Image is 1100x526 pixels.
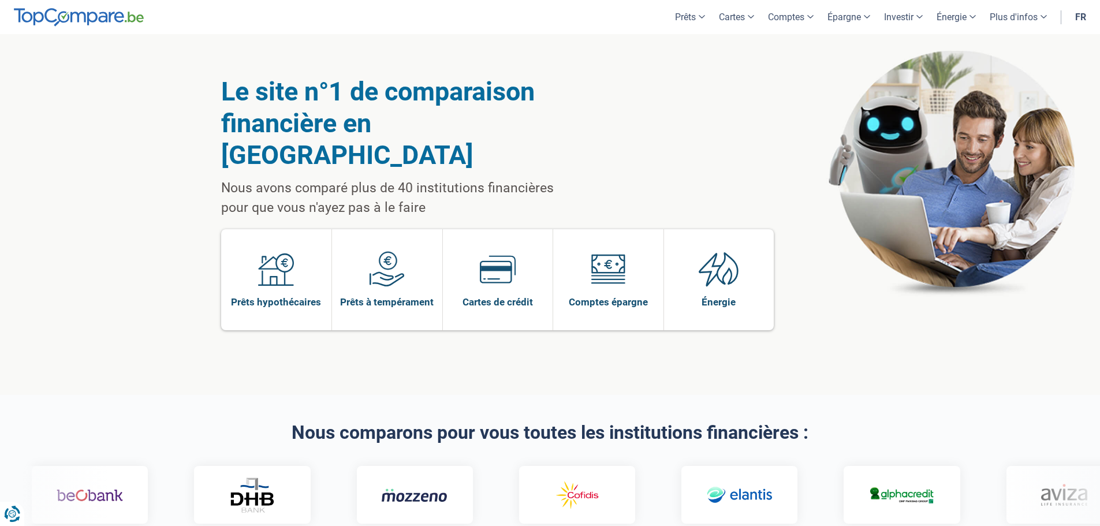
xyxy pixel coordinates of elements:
[480,251,516,287] img: Cartes de crédit
[699,251,739,287] img: Énergie
[14,8,144,27] img: TopCompare
[228,477,274,513] img: DHB Bank
[553,229,663,330] a: Comptes épargne Comptes épargne
[258,251,294,287] img: Prêts hypothécaires
[867,485,934,505] img: Alphacredit
[231,296,321,308] span: Prêts hypothécaires
[332,229,442,330] a: Prêts à tempérament Prêts à tempérament
[221,423,879,443] h2: Nous comparons pour vous toutes les institutions financières :
[369,251,405,287] img: Prêts à tempérament
[543,479,609,512] img: Cofidis
[221,229,332,330] a: Prêts hypothécaires Prêts hypothécaires
[702,296,736,308] span: Énergie
[340,296,434,308] span: Prêts à tempérament
[221,76,583,171] h1: Le site n°1 de comparaison financière en [GEOGRAPHIC_DATA]
[705,479,771,512] img: Elantis
[55,479,122,512] img: Beobank
[380,488,446,502] img: Mozzeno
[569,296,648,308] span: Comptes épargne
[463,296,533,308] span: Cartes de crédit
[664,229,774,330] a: Énergie Énergie
[221,178,583,218] p: Nous avons comparé plus de 40 institutions financières pour que vous n'ayez pas à le faire
[590,251,626,287] img: Comptes épargne
[443,229,553,330] a: Cartes de crédit Cartes de crédit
